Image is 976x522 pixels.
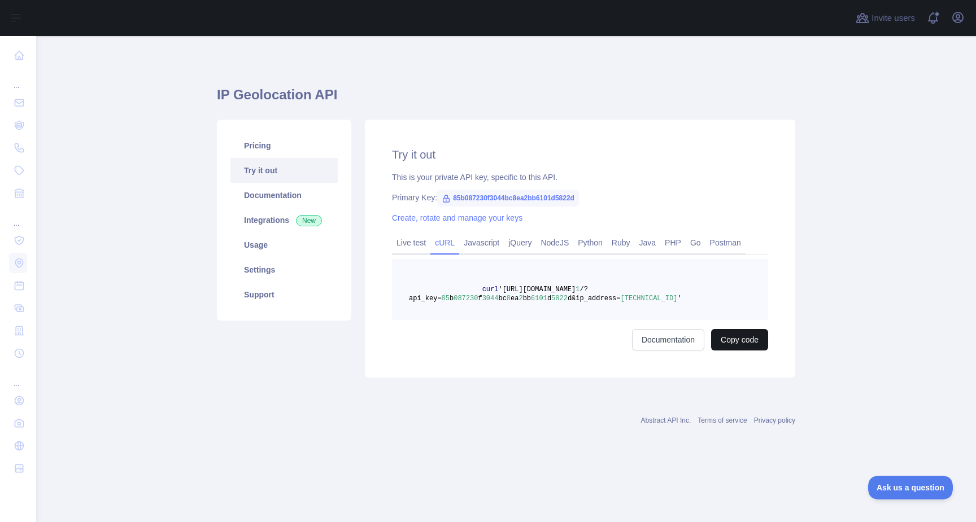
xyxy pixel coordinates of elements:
[392,172,768,183] div: This is your private API key, specific to this API.
[454,295,478,302] span: 087230
[230,233,338,257] a: Usage
[392,147,768,163] h2: Try it out
[573,234,607,252] a: Python
[686,234,705,252] a: Go
[635,234,661,252] a: Java
[547,295,551,302] span: d
[437,190,579,207] span: 85b087230f3044bc8ea2bb6101d5822d
[498,286,576,293] span: '[URL][DOMAIN_NAME]
[392,192,768,203] div: Primary Key:
[705,234,746,252] a: Postman
[754,416,795,424] a: Privacy policy
[531,295,547,302] span: 6101
[482,295,499,302] span: 3044
[478,295,482,302] span: f
[872,12,915,25] span: Invite users
[9,366,27,388] div: ...
[442,295,450,302] span: 85
[296,215,322,226] span: New
[230,257,338,282] a: Settings
[853,9,917,27] button: Invite users
[551,295,568,302] span: 5822
[621,295,678,302] span: [TECHNICAL_ID]
[523,295,531,302] span: bb
[504,234,536,252] a: jQuery
[392,213,522,222] a: Create, rotate and manage your keys
[511,295,518,302] span: ea
[482,286,499,293] span: curl
[230,208,338,233] a: Integrations New
[641,416,691,424] a: Abstract API Inc.
[632,329,704,350] a: Documentation
[459,234,504,252] a: Javascript
[660,234,686,252] a: PHP
[230,158,338,183] a: Try it out
[711,329,768,350] button: Copy code
[230,183,338,208] a: Documentation
[607,234,635,252] a: Ruby
[9,205,27,228] div: ...
[9,68,27,90] div: ...
[677,295,681,302] span: '
[498,295,506,302] span: bc
[217,86,795,113] h1: IP Geolocation API
[868,476,953,499] iframe: Toggle Customer Support
[576,286,579,293] span: 1
[392,234,430,252] a: Live test
[430,234,459,252] a: cURL
[568,295,621,302] span: d&ip_address=
[698,416,747,424] a: Terms of service
[230,282,338,307] a: Support
[450,295,454,302] span: b
[507,295,511,302] span: 8
[230,133,338,158] a: Pricing
[536,234,573,252] a: NodeJS
[518,295,522,302] span: 2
